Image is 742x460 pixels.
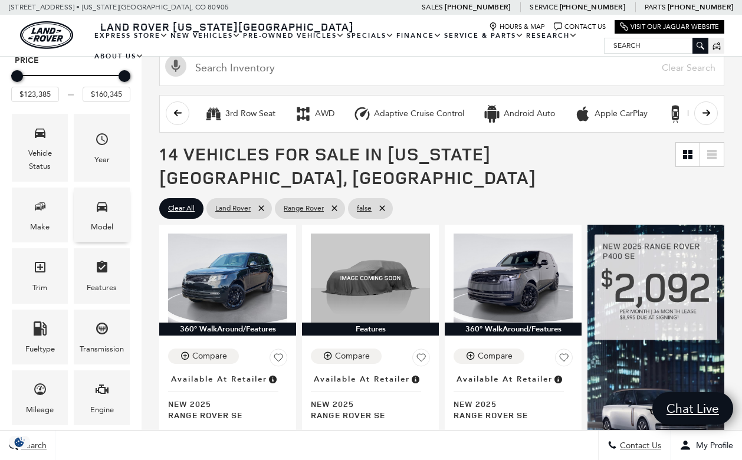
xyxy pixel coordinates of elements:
[483,105,501,123] div: Android Auto
[169,25,242,46] a: New Vehicles
[6,436,33,448] img: Opt-Out Icon
[168,234,287,323] img: 2025 Land Rover Range Rover SE
[93,25,169,46] a: EXPRESS STORE
[346,25,395,46] a: Specials
[504,109,555,119] div: Android Auto
[93,25,604,67] nav: Main Navigation
[357,201,372,216] span: false
[33,379,47,403] span: Mileage
[74,248,130,303] div: FeaturesFeatures
[192,351,227,362] div: Compare
[74,370,130,425] div: EngineEngine
[667,105,684,123] div: Backup Camera
[225,109,275,119] div: 3rd Row Seat
[33,318,47,343] span: Fueltype
[9,3,229,11] a: [STREET_ADDRESS] • [US_STATE][GEOGRAPHIC_DATA], CO 80905
[33,123,47,147] span: Vehicle
[302,323,439,336] div: Features
[25,343,55,356] div: Fueltype
[443,25,525,46] a: Service & Parts
[90,403,114,416] div: Engine
[95,196,109,221] span: Model
[454,234,573,323] img: 2025 Land Rover Range Rover SE
[478,351,513,362] div: Compare
[694,101,718,125] button: scroll right
[422,3,443,11] span: Sales
[668,2,733,12] a: [PHONE_NUMBER]
[11,66,130,102] div: Price
[26,403,54,416] div: Mileage
[171,373,267,386] span: Available at Retailer
[410,373,421,386] span: Vehicle is in stock and ready for immediate delivery. Due to demand, availability is subject to c...
[74,188,130,242] div: ModelModel
[412,349,430,371] button: Save Vehicle
[605,38,708,52] input: Search
[454,398,564,409] span: New 2025
[159,50,724,86] input: Search Inventory
[95,257,109,281] span: Features
[314,373,410,386] span: Available at Retailer
[553,373,563,386] span: Vehicle is in stock and ready for immediate delivery. Due to demand, availability is subject to c...
[33,257,47,281] span: Trim
[168,409,278,420] span: Range Rover SE
[91,221,113,234] div: Model
[95,129,109,153] span: Year
[294,105,312,123] div: AWD
[11,87,59,102] input: Minimum
[87,281,117,294] div: Features
[530,3,557,11] span: Service
[311,349,382,364] button: Compare Vehicle
[489,22,545,31] a: Hours & Map
[454,349,524,364] button: Compare Vehicle
[661,400,725,416] span: Chat Live
[311,371,430,420] a: Available at RetailerNew 2025Range Rover SE
[454,409,564,420] span: Range Rover SE
[94,153,110,166] div: Year
[95,379,109,403] span: Engine
[93,19,361,34] a: Land Rover [US_STATE][GEOGRAPHIC_DATA]
[284,201,324,216] span: Range Rover
[74,310,130,364] div: TransmissionTransmission
[12,188,68,242] div: MakeMake
[595,109,648,119] div: Apple CarPlay
[620,22,719,31] a: Visit Our Jaguar Website
[374,109,464,119] div: Adaptive Cruise Control
[215,201,251,216] span: Land Rover
[168,201,195,216] span: Clear All
[166,101,189,125] button: scroll left
[671,431,742,460] button: Open user profile menu
[270,349,287,371] button: Save Vehicle
[12,114,68,182] div: VehicleVehicle Status
[315,109,334,119] div: AWD
[445,2,510,12] a: [PHONE_NUMBER]
[6,436,33,448] section: Click to Open Cookie Consent Modal
[267,373,278,386] span: Vehicle is in stock and ready for immediate delivery. Due to demand, availability is subject to c...
[168,349,239,364] button: Compare Vehicle
[477,101,562,126] button: Android AutoAndroid Auto
[100,19,354,34] span: Land Rover [US_STATE][GEOGRAPHIC_DATA]
[21,147,59,173] div: Vehicle Status
[74,114,130,182] div: YearYear
[30,221,50,234] div: Make
[83,87,130,102] input: Maximum
[20,21,73,49] img: Land Rover
[567,101,654,126] button: Apple CarPlayApple CarPlay
[311,398,421,409] span: New 2025
[652,392,733,425] a: Chat Live
[33,196,47,221] span: Make
[12,370,68,425] div: MileageMileage
[395,25,443,46] a: Finance
[445,323,582,336] div: 360° WalkAround/Features
[11,70,23,82] div: Minimum Price
[574,105,592,123] div: Apple CarPlay
[457,373,553,386] span: Available at Retailer
[525,25,579,46] a: Research
[168,371,287,420] a: Available at RetailerNew 2025Range Rover SE
[80,343,124,356] div: Transmission
[93,46,145,67] a: About Us
[20,21,73,49] a: land-rover
[159,142,536,189] span: 14 Vehicles for Sale in [US_STATE][GEOGRAPHIC_DATA], [GEOGRAPHIC_DATA]
[198,101,282,126] button: 3rd Row Seat3rd Row Seat
[645,3,666,11] span: Parts
[168,398,278,409] span: New 2025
